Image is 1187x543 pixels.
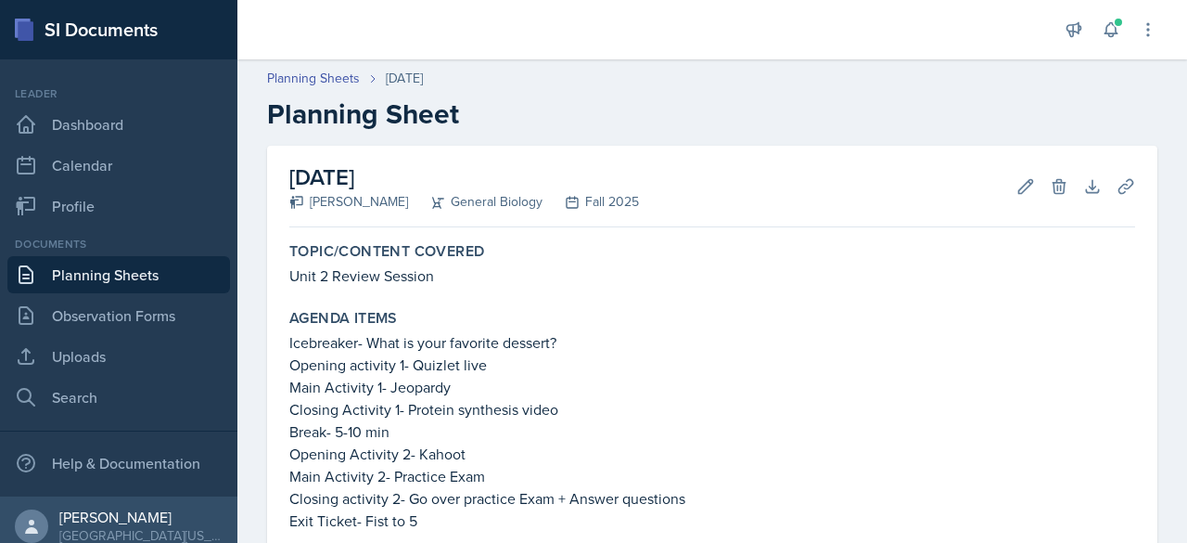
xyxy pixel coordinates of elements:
div: [PERSON_NAME] [59,508,223,526]
h2: Planning Sheet [267,97,1157,131]
p: Closing Activity 1- Protein synthesis video [289,398,1135,420]
p: Opening Activity 2- Kahoot [289,443,1135,465]
div: Documents [7,236,230,252]
p: Closing activity 2- Go over practice Exam + Answer questions [289,487,1135,510]
a: Planning Sheets [7,256,230,293]
div: Fall 2025 [542,192,639,212]
div: [PERSON_NAME] [289,192,408,212]
div: General Biology [408,192,542,212]
a: Uploads [7,338,230,375]
a: Search [7,379,230,416]
p: Main Activity 2- Practice Exam [289,465,1135,487]
a: Dashboard [7,106,230,143]
p: Icebreaker- What is your favorite dessert? [289,331,1135,354]
p: Main Activity 1- Jeopardy [289,376,1135,398]
div: Help & Documentation [7,445,230,482]
div: [DATE] [386,69,423,88]
a: Profile [7,187,230,225]
a: Calendar [7,147,230,184]
p: Exit Ticket- Fist to 5 [289,510,1135,532]
a: Observation Forms [7,297,230,334]
a: Planning Sheets [267,69,360,88]
label: Topic/Content Covered [289,242,484,261]
h2: [DATE] [289,161,639,194]
div: Leader [7,85,230,102]
p: Break- 5-10 min [289,420,1135,443]
label: Agenda items [289,309,398,328]
p: Opening activity 1- Quizlet live [289,354,1135,376]
p: Unit 2 Review Session [289,265,1135,287]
